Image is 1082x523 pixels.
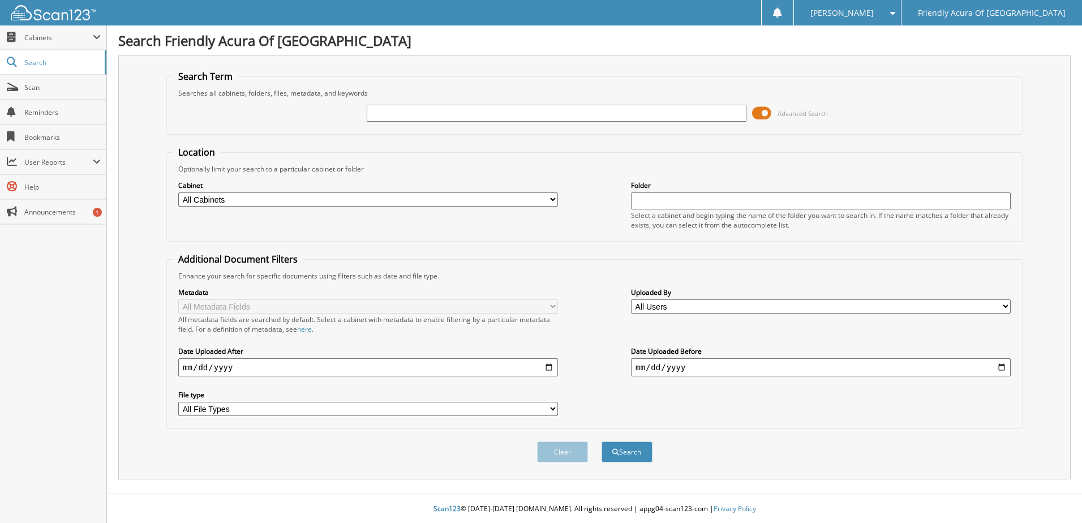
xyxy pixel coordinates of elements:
div: Searches all cabinets, folders, files, metadata, and keywords [173,88,1016,98]
label: File type [178,390,558,400]
h1: Search Friendly Acura Of [GEOGRAPHIC_DATA] [118,31,1071,50]
span: User Reports [24,157,93,167]
span: Cabinets [24,33,93,42]
span: Search [24,58,99,67]
div: Enhance your search for specific documents using filters such as date and file type. [173,271,1016,281]
span: Advanced Search [778,109,828,118]
div: © [DATE]-[DATE] [DOMAIN_NAME]. All rights reserved | appg04-scan123-com | [107,495,1082,523]
span: Reminders [24,108,101,117]
label: Folder [631,181,1011,190]
label: Uploaded By [631,288,1011,297]
a: here [297,324,312,334]
label: Cabinet [178,181,558,190]
legend: Location [173,146,221,158]
div: 1 [93,208,102,217]
img: scan123-logo-white.svg [11,5,96,20]
label: Metadata [178,288,558,297]
span: Help [24,182,101,192]
input: end [631,358,1011,376]
button: Search [602,441,652,462]
a: Privacy Policy [714,504,756,513]
legend: Search Term [173,70,238,83]
div: Select a cabinet and begin typing the name of the folder you want to search in. If the name match... [631,211,1011,230]
div: All metadata fields are searched by default. Select a cabinet with metadata to enable filtering b... [178,315,558,334]
span: Bookmarks [24,132,101,142]
label: Date Uploaded After [178,346,558,356]
legend: Additional Document Filters [173,253,303,265]
span: Announcements [24,207,101,217]
span: Scan [24,83,101,92]
span: [PERSON_NAME] [810,10,874,16]
input: start [178,358,558,376]
span: Scan123 [433,504,461,513]
button: Clear [537,441,588,462]
div: Optionally limit your search to a particular cabinet or folder [173,164,1016,174]
span: Friendly Acura Of [GEOGRAPHIC_DATA] [918,10,1066,16]
label: Date Uploaded Before [631,346,1011,356]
